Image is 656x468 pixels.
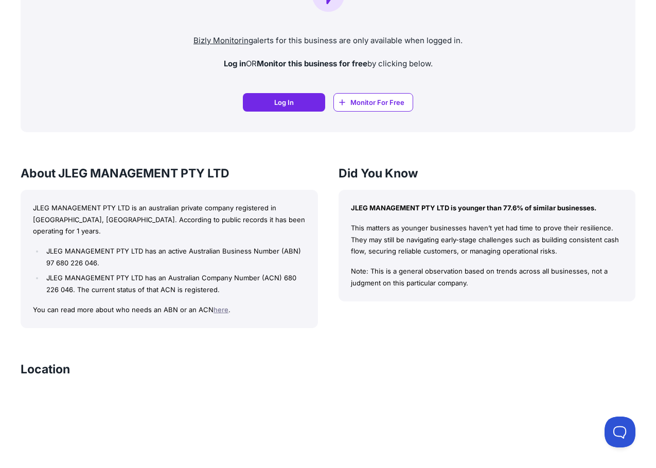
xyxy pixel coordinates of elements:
p: JLEG MANAGEMENT PTY LTD is younger than 77.6% of similar businesses. [351,202,624,214]
span: Monitor For Free [350,97,404,107]
p: This matters as younger businesses haven’t yet had time to prove their resilience. They may still... [351,222,624,257]
p: You can read more about who needs an ABN or an ACN . [33,304,306,316]
span: Log In [274,97,294,107]
a: here [214,305,228,314]
a: Bizly Monitoring [193,35,253,45]
li: JLEG MANAGEMENT PTY LTD has an active Australian Business Number (ABN) 97 680 226 046. [44,245,305,269]
h3: Did You Know [339,165,636,182]
a: Log In [243,93,325,112]
p: Note: This is a general observation based on trends across all businesses, not a judgment on this... [351,265,624,289]
h3: About JLEG MANAGEMENT PTY LTD [21,165,318,182]
p: OR by clicking below. [29,58,627,70]
p: alerts for this business are only available when logged in. [29,35,627,47]
strong: Monitor this business for free [257,59,367,68]
p: JLEG MANAGEMENT PTY LTD is an australian private company registered in [GEOGRAPHIC_DATA], [GEOGRA... [33,202,306,237]
strong: Log in [224,59,246,68]
li: JLEG MANAGEMENT PTY LTD has an Australian Company Number (ACN) 680 226 046. The current status of... [44,272,305,296]
a: Monitor For Free [333,93,413,112]
h3: Location [21,361,70,377]
iframe: Toggle Customer Support [605,417,635,447]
